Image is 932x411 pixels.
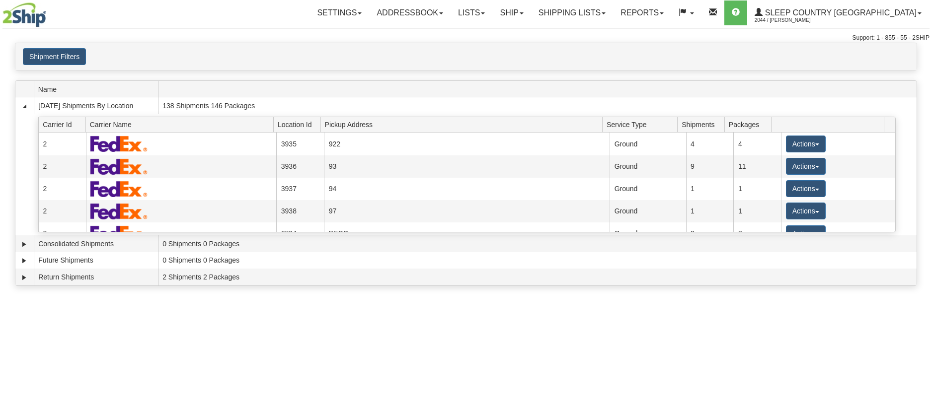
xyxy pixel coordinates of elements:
[90,117,274,132] span: Carrier Name
[763,8,917,17] span: Sleep Country [GEOGRAPHIC_DATA]
[276,133,324,155] td: 3935
[786,158,826,175] button: Actions
[733,178,781,200] td: 1
[682,117,724,132] span: Shipments
[324,200,610,222] td: 97
[324,178,610,200] td: 94
[451,0,492,25] a: Lists
[610,222,686,245] td: Ground
[276,178,324,200] td: 3937
[733,133,781,155] td: 4
[531,0,613,25] a: Shipping lists
[324,133,610,155] td: 922
[23,48,86,65] button: Shipment Filters
[786,225,826,242] button: Actions
[38,81,158,97] span: Name
[158,252,917,269] td: 0 Shipments 0 Packages
[755,15,829,25] span: 2044 / [PERSON_NAME]
[325,117,603,132] span: Pickup Address
[747,0,929,25] a: Sleep Country [GEOGRAPHIC_DATA] 2044 / [PERSON_NAME]
[492,0,531,25] a: Ship
[610,200,686,222] td: Ground
[19,101,29,111] a: Collapse
[686,155,734,178] td: 9
[19,273,29,282] a: Expand
[610,178,686,200] td: Ground
[786,203,826,219] button: Actions
[34,235,158,252] td: Consolidated Shipments
[686,178,734,200] td: 1
[158,235,917,252] td: 0 Shipments 0 Packages
[786,180,826,197] button: Actions
[324,222,610,245] td: BECO
[733,222,781,245] td: 3
[90,225,148,242] img: FedEx
[369,0,451,25] a: Addressbook
[38,222,86,245] td: 2
[276,222,324,245] td: 6824
[324,155,610,178] td: 93
[38,200,86,222] td: 2
[38,155,86,178] td: 2
[607,117,678,132] span: Service Type
[610,133,686,155] td: Ground
[2,2,46,27] img: logo2044.jpg
[686,200,734,222] td: 1
[276,155,324,178] td: 3936
[2,34,930,42] div: Support: 1 - 855 - 55 - 2SHIP
[19,256,29,266] a: Expand
[613,0,671,25] a: Reports
[90,158,148,175] img: FedEx
[733,200,781,222] td: 1
[909,155,931,256] iframe: chat widget
[90,136,148,152] img: FedEx
[733,155,781,178] td: 11
[610,155,686,178] td: Ground
[90,181,148,197] img: FedEx
[158,97,917,114] td: 138 Shipments 146 Packages
[278,117,320,132] span: Location Id
[276,200,324,222] td: 3938
[19,239,29,249] a: Expand
[686,222,734,245] td: 3
[34,269,158,285] td: Return Shipments
[158,269,917,285] td: 2 Shipments 2 Packages
[38,178,86,200] td: 2
[729,117,772,132] span: Packages
[686,133,734,155] td: 4
[310,0,369,25] a: Settings
[34,97,158,114] td: [DATE] Shipments By Location
[43,117,85,132] span: Carrier Id
[38,133,86,155] td: 2
[786,136,826,152] button: Actions
[34,252,158,269] td: Future Shipments
[90,203,148,219] img: FedEx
